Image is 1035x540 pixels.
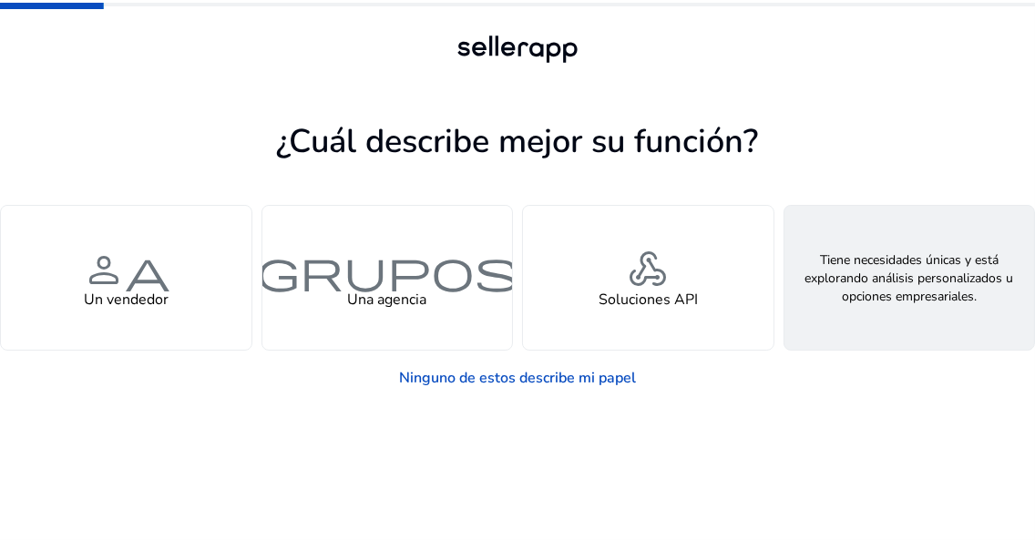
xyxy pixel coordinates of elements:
[522,205,774,351] button: WebhookSoluciones API
[84,291,169,309] h4: Un vendedor
[261,205,514,351] button: gruposUna agencia
[626,248,670,291] span: Webhook
[347,291,426,309] h4: Una agencia
[82,248,169,291] span: persona
[599,291,698,309] h4: Soluciones API
[384,360,651,396] a: Ninguno de estos describe mi papel
[256,248,518,291] span: grupos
